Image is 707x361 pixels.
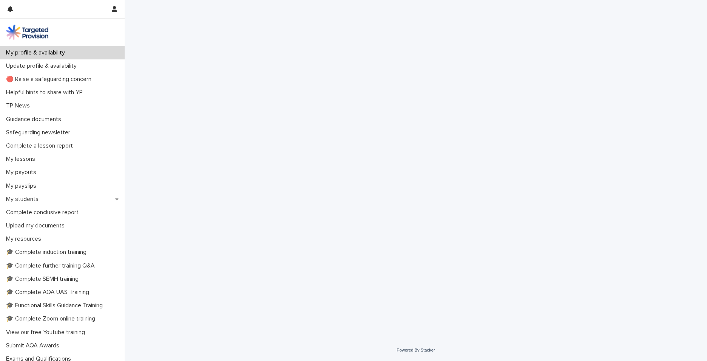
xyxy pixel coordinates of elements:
p: TP News [3,102,36,109]
p: 🔴 Raise a safeguarding concern [3,76,97,83]
p: Helpful hints to share with YP [3,89,89,96]
p: 🎓 Functional Skills Guidance Training [3,302,109,309]
p: Update profile & availability [3,62,83,70]
p: My payslips [3,182,42,190]
p: Upload my documents [3,222,71,229]
p: 🎓 Complete further training Q&A [3,262,101,269]
p: My resources [3,235,47,243]
a: Powered By Stacker [397,348,435,352]
p: 🎓 Complete Zoom online training [3,315,101,322]
p: 🎓 Complete AQA UAS Training [3,289,95,296]
p: My profile & availability [3,49,71,56]
p: My payouts [3,169,42,176]
p: My lessons [3,156,41,163]
p: My students [3,196,45,203]
p: Safeguarding newsletter [3,129,76,136]
p: 🎓 Complete SEMH training [3,275,85,283]
p: Submit AQA Awards [3,342,65,349]
p: Complete a lesson report [3,142,79,149]
p: 🎓 Complete induction training [3,249,93,256]
p: Complete conclusive report [3,209,85,216]
p: View our free Youtube training [3,329,91,336]
p: Guidance documents [3,116,67,123]
img: M5nRWzHhSzIhMunXDL62 [6,25,48,40]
